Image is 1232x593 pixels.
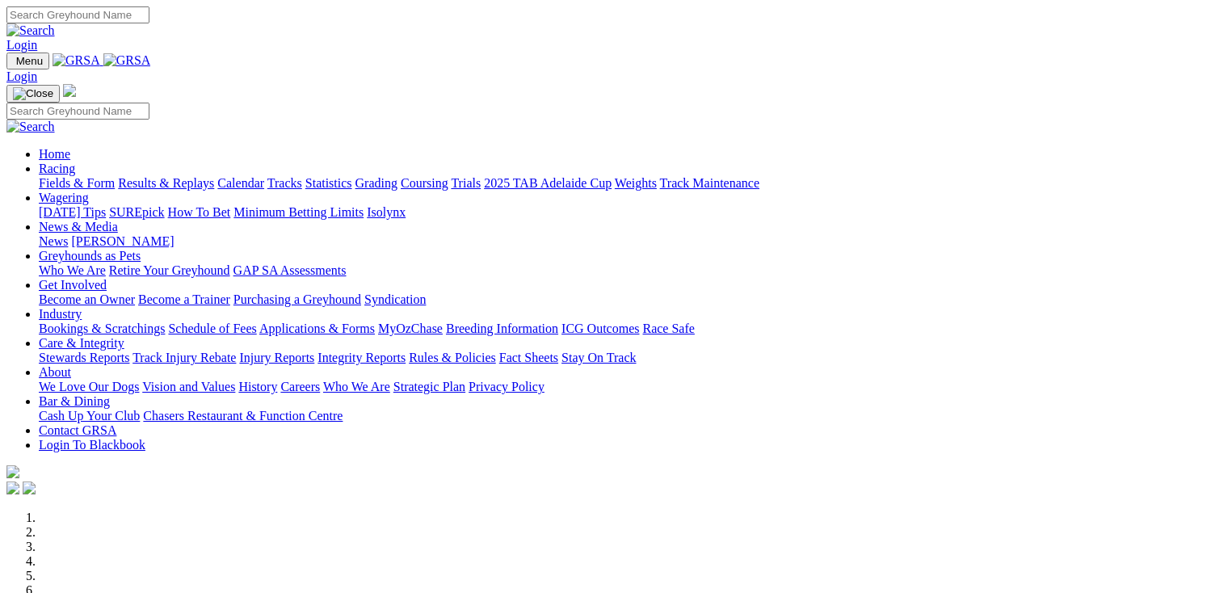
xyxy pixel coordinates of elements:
[39,263,106,277] a: Who We Are
[13,87,53,100] img: Close
[103,53,151,68] img: GRSA
[6,465,19,478] img: logo-grsa-white.png
[16,55,43,67] span: Menu
[6,53,49,69] button: Toggle navigation
[6,38,37,52] a: Login
[63,84,76,97] img: logo-grsa-white.png
[39,249,141,263] a: Greyhounds as Pets
[39,176,1226,191] div: Racing
[6,482,19,494] img: facebook.svg
[71,234,174,248] a: [PERSON_NAME]
[39,351,1226,365] div: Care & Integrity
[143,409,343,423] a: Chasers Restaurant & Function Centre
[39,322,1226,336] div: Industry
[39,263,1226,278] div: Greyhounds as Pets
[238,380,277,393] a: History
[39,394,110,408] a: Bar & Dining
[451,176,481,190] a: Trials
[39,380,1226,394] div: About
[409,351,496,364] a: Rules & Policies
[53,53,100,68] img: GRSA
[39,147,70,161] a: Home
[39,234,1226,249] div: News & Media
[39,292,135,306] a: Become an Owner
[615,176,657,190] a: Weights
[469,380,545,393] a: Privacy Policy
[39,307,82,321] a: Industry
[39,205,1226,220] div: Wagering
[6,6,149,23] input: Search
[561,351,636,364] a: Stay On Track
[642,322,694,335] a: Race Safe
[355,176,397,190] a: Grading
[39,234,68,248] a: News
[367,205,406,219] a: Isolynx
[39,336,124,350] a: Care & Integrity
[364,292,426,306] a: Syndication
[39,438,145,452] a: Login To Blackbook
[323,380,390,393] a: Who We Are
[168,322,256,335] a: Schedule of Fees
[561,322,639,335] a: ICG Outcomes
[660,176,759,190] a: Track Maintenance
[39,162,75,175] a: Racing
[317,351,406,364] a: Integrity Reports
[446,322,558,335] a: Breeding Information
[39,380,139,393] a: We Love Our Dogs
[499,351,558,364] a: Fact Sheets
[259,322,375,335] a: Applications & Forms
[393,380,465,393] a: Strategic Plan
[305,176,352,190] a: Statistics
[39,292,1226,307] div: Get Involved
[39,278,107,292] a: Get Involved
[233,263,347,277] a: GAP SA Assessments
[138,292,230,306] a: Become a Trainer
[6,103,149,120] input: Search
[6,23,55,38] img: Search
[132,351,236,364] a: Track Injury Rebate
[233,205,364,219] a: Minimum Betting Limits
[39,351,129,364] a: Stewards Reports
[39,220,118,233] a: News & Media
[109,205,164,219] a: SUREpick
[39,409,140,423] a: Cash Up Your Club
[142,380,235,393] a: Vision and Values
[39,205,106,219] a: [DATE] Tips
[168,205,231,219] a: How To Bet
[118,176,214,190] a: Results & Replays
[39,322,165,335] a: Bookings & Scratchings
[280,380,320,393] a: Careers
[39,365,71,379] a: About
[217,176,264,190] a: Calendar
[484,176,612,190] a: 2025 TAB Adelaide Cup
[109,263,230,277] a: Retire Your Greyhound
[267,176,302,190] a: Tracks
[39,423,116,437] a: Contact GRSA
[6,69,37,83] a: Login
[39,176,115,190] a: Fields & Form
[401,176,448,190] a: Coursing
[233,292,361,306] a: Purchasing a Greyhound
[239,351,314,364] a: Injury Reports
[23,482,36,494] img: twitter.svg
[378,322,443,335] a: MyOzChase
[39,409,1226,423] div: Bar & Dining
[6,85,60,103] button: Toggle navigation
[39,191,89,204] a: Wagering
[6,120,55,134] img: Search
